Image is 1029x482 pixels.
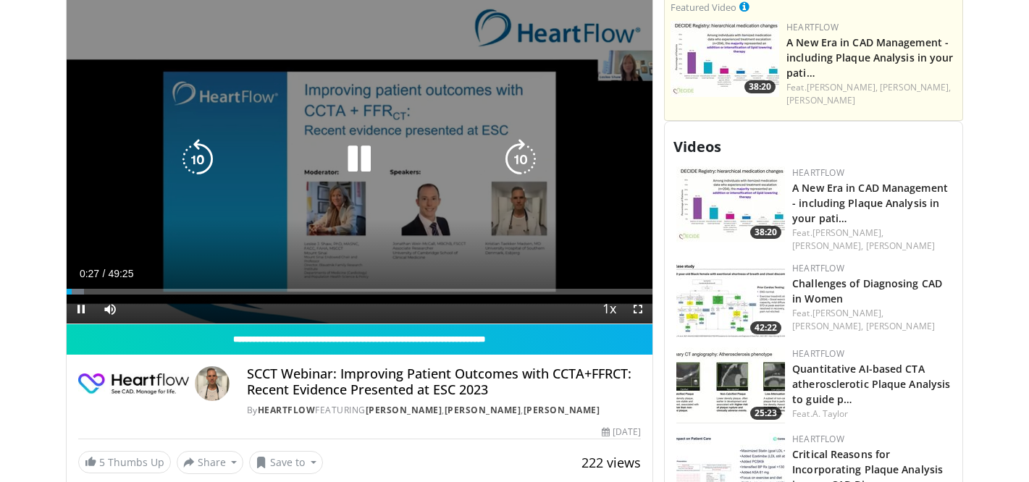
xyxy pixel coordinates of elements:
[103,268,106,279] span: /
[99,455,105,469] span: 5
[744,80,776,93] span: 38:20
[786,35,953,80] a: A New Era in CAD Management - including Plaque Analysis in your pati…
[676,347,785,423] img: 248d14eb-d434-4f54-bc7d-2124e3d05da6.150x105_q85_crop-smart_upscale.jpg
[792,276,942,305] a: Challenges of Diagnosing CAD in Women
[258,404,316,416] a: Heartflow
[445,404,521,416] a: [PERSON_NAME]
[676,166,785,242] img: 738d0e2d-290f-4d89-8861-908fb8b721dc.150x105_q85_crop-smart_upscale.jpg
[750,407,781,420] span: 25:23
[792,166,844,179] a: Heartflow
[750,321,781,334] span: 42:22
[866,320,935,332] a: [PERSON_NAME]
[366,404,442,416] a: [PERSON_NAME]
[792,181,948,225] a: A New Era in CAD Management - including Plaque Analysis in your pati…
[792,347,844,360] a: Heartflow
[792,262,844,274] a: Heartflow
[792,407,951,420] div: Feat.
[880,81,951,93] a: [PERSON_NAME],
[78,366,189,401] img: Heartflow
[581,454,641,471] span: 222 views
[676,262,785,338] img: 65719914-b9df-436f-8749-217792de2567.150x105_q85_crop-smart_upscale.jpg
[676,347,785,423] a: 25:23
[249,451,323,474] button: Save to
[866,240,935,252] a: [PERSON_NAME]
[792,227,951,253] div: Feat.
[792,320,863,332] a: [PERSON_NAME],
[96,295,125,324] button: Mute
[812,407,849,420] a: A. Taylor
[671,21,779,97] a: 38:20
[812,307,883,319] a: [PERSON_NAME],
[786,21,839,33] a: Heartflow
[595,295,623,324] button: Playback Rate
[671,1,736,14] small: Featured Video
[67,295,96,324] button: Pause
[78,451,171,473] a: 5 Thumbs Up
[108,268,133,279] span: 49:25
[676,262,785,338] a: 42:22
[792,307,951,333] div: Feat.
[602,426,641,439] div: [DATE]
[676,166,785,242] a: 38:20
[671,21,779,97] img: 738d0e2d-290f-4d89-8861-908fb8b721dc.150x105_q85_crop-smart_upscale.jpg
[623,295,652,324] button: Fullscreen
[750,226,781,239] span: 38:20
[786,94,855,106] a: [PERSON_NAME]
[67,289,653,295] div: Progress Bar
[792,433,844,445] a: Heartflow
[807,81,878,93] a: [PERSON_NAME],
[177,451,244,474] button: Share
[786,81,957,107] div: Feat.
[524,404,600,416] a: [PERSON_NAME]
[195,366,230,401] img: Avatar
[80,268,99,279] span: 0:27
[673,137,721,156] span: Videos
[792,362,950,406] a: Quantitative AI-based CTA atherosclerotic Plaque Analysis to guide p…
[792,240,863,252] a: [PERSON_NAME],
[247,404,641,417] div: By FEATURING , ,
[812,227,883,239] a: [PERSON_NAME],
[247,366,641,397] h4: SCCT Webinar: Improving Patient Outcomes with CCTA+FFRCT: Recent Evidence Presented at ESC 2023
